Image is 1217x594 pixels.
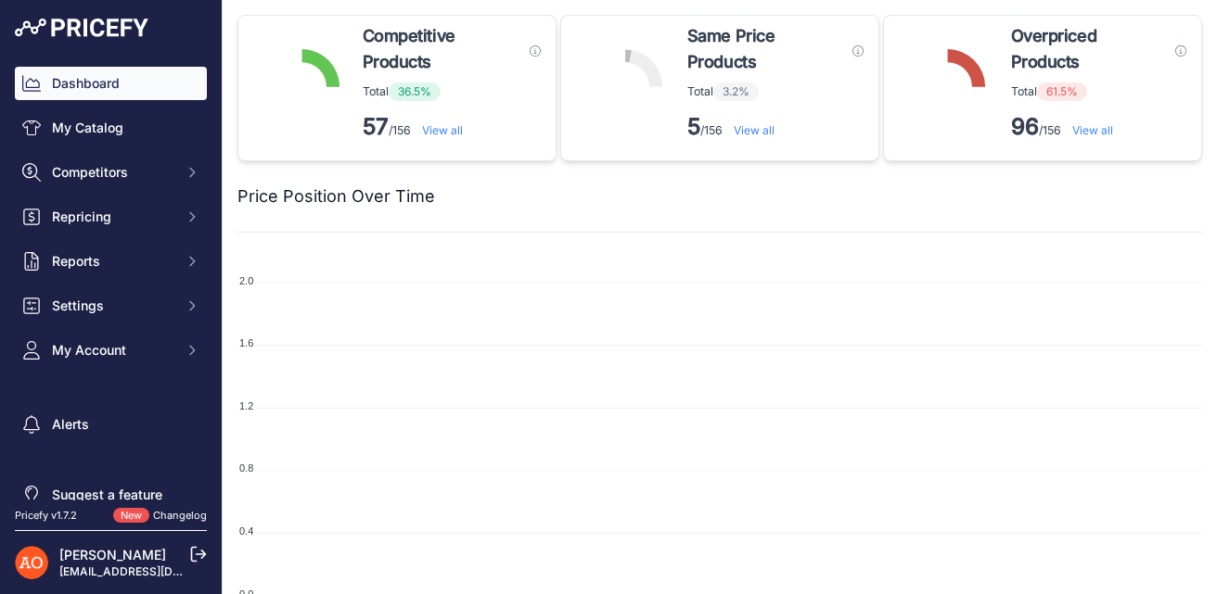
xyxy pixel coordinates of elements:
[363,82,541,101] p: Total
[15,111,207,145] a: My Catalog
[15,67,207,512] nav: Sidebar
[153,509,207,522] a: Changelog
[15,245,207,278] button: Reports
[1011,112,1186,142] p: /156
[239,462,253,474] tspan: 0.8
[239,275,253,286] tspan: 2.0
[15,334,207,367] button: My Account
[15,200,207,234] button: Repricing
[1011,23,1168,75] span: Overpriced Products
[1072,123,1113,137] a: View all
[363,23,522,75] span: Competitive Products
[15,478,207,512] a: Suggest a feature
[1011,82,1186,101] p: Total
[52,163,173,182] span: Competitors
[687,112,864,142] p: /156
[239,337,253,348] tspan: 1.6
[113,508,149,524] span: New
[15,67,207,100] a: Dashboard
[52,252,173,271] span: Reports
[15,289,207,322] button: Settings
[363,112,541,142] p: /156
[422,123,463,137] a: View all
[687,23,845,75] span: Same Price Products
[237,183,435,209] h2: Price Position Over Time
[363,113,389,140] strong: 57
[239,400,253,411] tspan: 1.2
[59,547,166,562] a: [PERSON_NAME]
[239,525,253,537] tspan: 0.4
[52,297,173,315] span: Settings
[389,82,441,101] span: 36.5%
[734,123,775,137] a: View all
[687,82,864,101] p: Total
[15,408,207,441] a: Alerts
[15,156,207,189] button: Competitors
[59,564,253,578] a: [EMAIL_ADDRESS][DOMAIN_NAME]
[687,113,700,140] strong: 5
[52,208,173,226] span: Repricing
[52,341,173,360] span: My Account
[15,19,148,37] img: Pricefy Logo
[1037,82,1087,101] span: 61.5%
[15,508,77,524] div: Pricefy v1.7.2
[1011,113,1039,140] strong: 96
[713,82,759,101] span: 3.2%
